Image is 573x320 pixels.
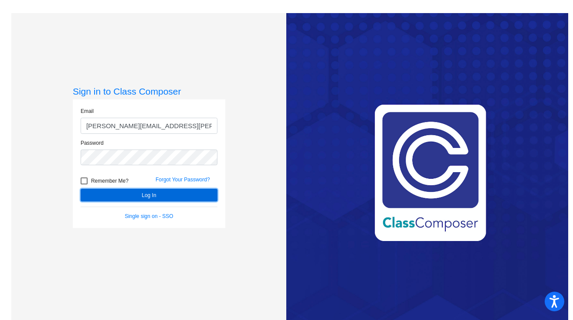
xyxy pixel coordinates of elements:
a: Single sign on - SSO [125,213,173,219]
label: Password [81,139,104,147]
label: Email [81,107,94,115]
h3: Sign in to Class Composer [73,86,225,97]
a: Forgot Your Password? [156,177,210,183]
button: Log In [81,189,217,201]
span: Remember Me? [91,176,129,186]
